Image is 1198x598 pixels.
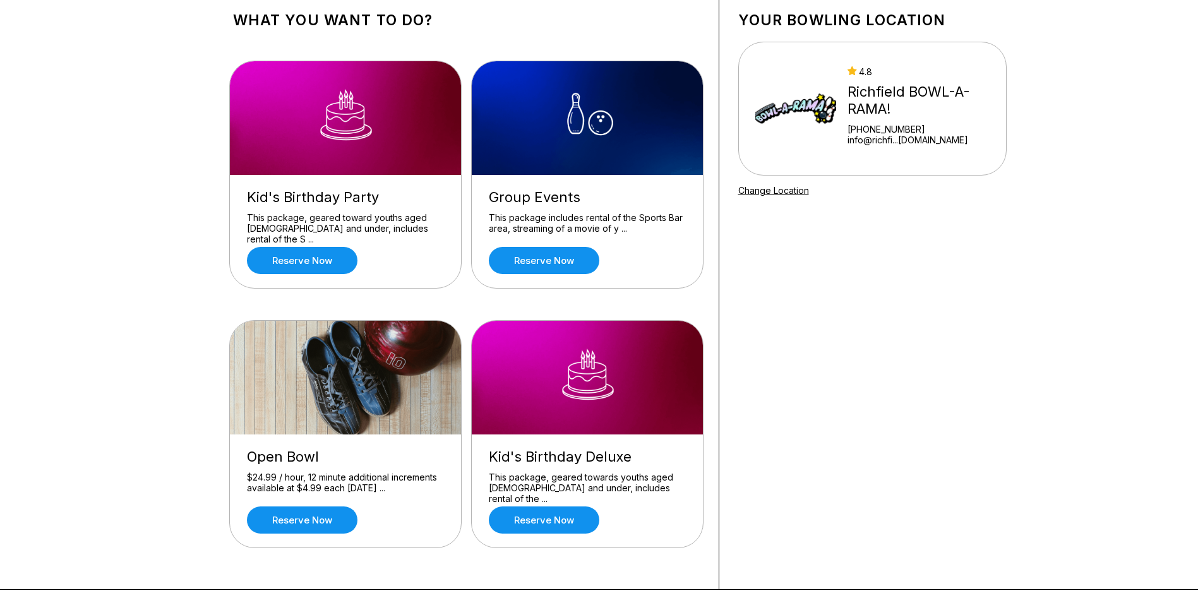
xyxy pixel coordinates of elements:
div: Kid's Birthday Deluxe [489,448,686,465]
div: Open Bowl [247,448,444,465]
div: 4.8 [848,66,990,77]
a: info@richfi...[DOMAIN_NAME] [848,135,990,145]
a: Reserve now [247,506,357,534]
a: Change Location [738,185,809,196]
div: Kid's Birthday Party [247,189,444,206]
h1: What you want to do? [233,11,700,29]
a: Reserve now [247,247,357,274]
img: Kid's Birthday Party [230,61,462,175]
img: Kid's Birthday Deluxe [472,321,704,434]
img: Open Bowl [230,321,462,434]
img: Group Events [472,61,704,175]
a: Reserve now [489,506,599,534]
div: This package, geared towards youths aged [DEMOGRAPHIC_DATA] and under, includes rental of the ... [489,472,686,494]
img: Richfield BOWL-A-RAMA! [755,61,836,156]
div: $24.99 / hour, 12 minute additional increments available at $4.99 each [DATE] ... [247,472,444,494]
div: Group Events [489,189,686,206]
div: This package, geared toward youths aged [DEMOGRAPHIC_DATA] and under, includes rental of the S ... [247,212,444,234]
div: [PHONE_NUMBER] [848,124,990,135]
h1: Your bowling location [738,11,1007,29]
div: Richfield BOWL-A-RAMA! [848,83,990,117]
div: This package includes rental of the Sports Bar area, streaming of a movie of y ... [489,212,686,234]
a: Reserve now [489,247,599,274]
